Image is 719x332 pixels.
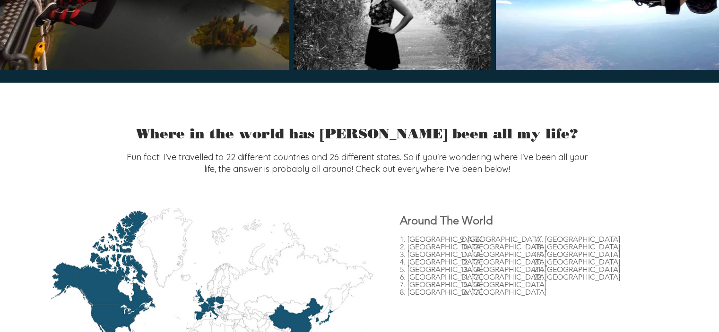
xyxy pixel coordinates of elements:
span: 21. [GEOGRAPHIC_DATA] [534,265,620,274]
span: 20. [GEOGRAPHIC_DATA] [534,257,620,266]
span: 7. [GEOGRAPHIC_DATA] [400,280,483,289]
span: 6. [GEOGRAPHIC_DATA] [400,272,483,281]
span: Fun fact! I've travelled to 22 different countries and 26 different states. So if you're wonderin... [127,152,588,174]
span: 5. [GEOGRAPHIC_DATA] [400,265,483,274]
span: 10. [GEOGRAPHIC_DATA] [460,242,546,251]
span: Around The World [400,213,493,227]
span: 3. [GEOGRAPHIC_DATA] [400,250,483,259]
span: 16. [GEOGRAPHIC_DATA] [460,288,546,297]
span: 4. [GEOGRAPHIC_DATA] [400,257,483,266]
span: 19. [GEOGRAPHIC_DATA] [534,250,620,259]
span: Where in the world has [PERSON_NAME] been all my life? [136,125,578,142]
span: 18. [GEOGRAPHIC_DATA] [534,242,620,251]
span: 14. [GEOGRAPHIC_DATA] [460,272,546,281]
span: 8. [GEOGRAPHIC_DATA] [400,288,483,297]
span: 11. [GEOGRAPHIC_DATA] [460,250,546,259]
span: 13. [GEOGRAPHIC_DATA] [460,265,546,274]
span: 17. [GEOGRAPHIC_DATA] [534,235,620,244]
span: 12. [GEOGRAPHIC_DATA] [460,257,546,266]
span: 15. [GEOGRAPHIC_DATA] [460,280,546,289]
span: 1. [GEOGRAPHIC_DATA] [400,235,483,244]
span: 2. [GEOGRAPHIC_DATA] [400,242,483,251]
span: 9. [GEOGRAPHIC_DATA] [460,235,543,244]
span: 22. [GEOGRAPHIC_DATA] [534,272,620,281]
